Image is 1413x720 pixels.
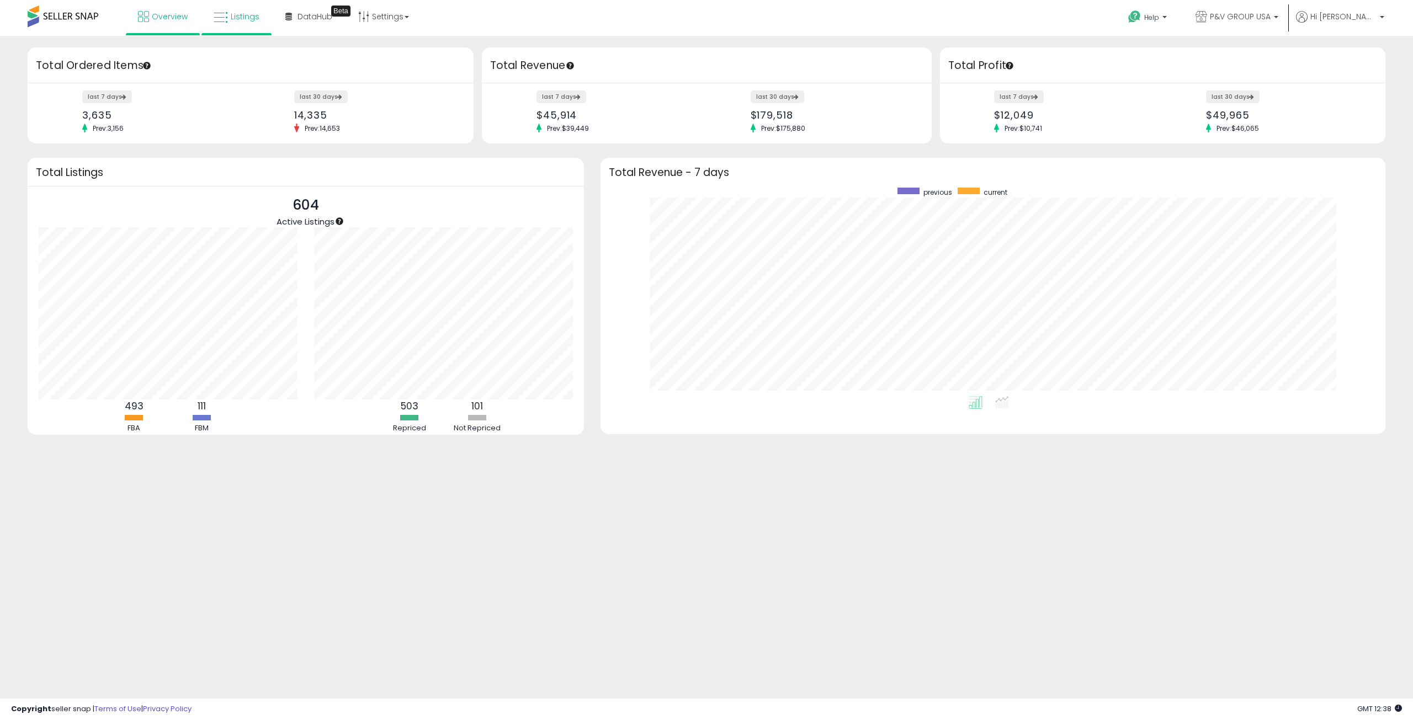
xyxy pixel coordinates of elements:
a: Help [1119,2,1178,36]
div: $12,049 [994,109,1154,121]
div: Not Repriced [444,423,511,434]
span: Active Listings [277,216,334,227]
div: $179,518 [751,109,912,121]
span: Hi [PERSON_NAME] [1310,11,1377,22]
span: Overview [152,11,188,22]
b: 493 [125,399,144,413]
label: last 7 days [82,90,132,103]
div: 3,635 [82,109,242,121]
div: $45,914 [536,109,698,121]
div: Tooltip anchor [1005,61,1014,71]
span: Prev: $175,880 [756,124,811,133]
span: Prev: $39,449 [541,124,594,133]
span: Prev: $46,065 [1211,124,1265,133]
b: 111 [198,399,206,413]
h3: Total Ordered Items [36,58,465,73]
label: last 7 days [994,90,1044,103]
p: 604 [277,195,334,216]
div: Tooltip anchor [331,6,350,17]
label: last 30 days [1206,90,1260,103]
span: DataHub [298,11,332,22]
span: previous [923,188,952,197]
span: Prev: 3,156 [87,124,129,133]
span: Help [1144,13,1159,22]
div: Tooltip anchor [334,216,344,226]
label: last 7 days [536,90,586,103]
div: $49,965 [1206,109,1366,121]
h3: Total Revenue - 7 days [609,168,1378,177]
span: Prev: $10,741 [999,124,1048,133]
div: Tooltip anchor [565,61,575,71]
div: Repriced [376,423,443,434]
a: Hi [PERSON_NAME] [1296,11,1384,36]
label: last 30 days [294,90,348,103]
h3: Total Revenue [490,58,923,73]
span: Prev: 14,653 [299,124,346,133]
span: Listings [231,11,259,22]
label: last 30 days [751,90,804,103]
span: current [984,188,1007,197]
div: FBA [101,423,167,434]
div: 14,335 [294,109,454,121]
b: 503 [401,399,418,413]
h3: Total Profit [948,58,1378,73]
h3: Total Listings [36,168,576,177]
b: 101 [471,399,483,413]
i: Get Help [1128,10,1141,24]
div: Tooltip anchor [142,61,152,71]
span: P&V GROUP USA [1210,11,1271,22]
div: FBM [169,423,235,434]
